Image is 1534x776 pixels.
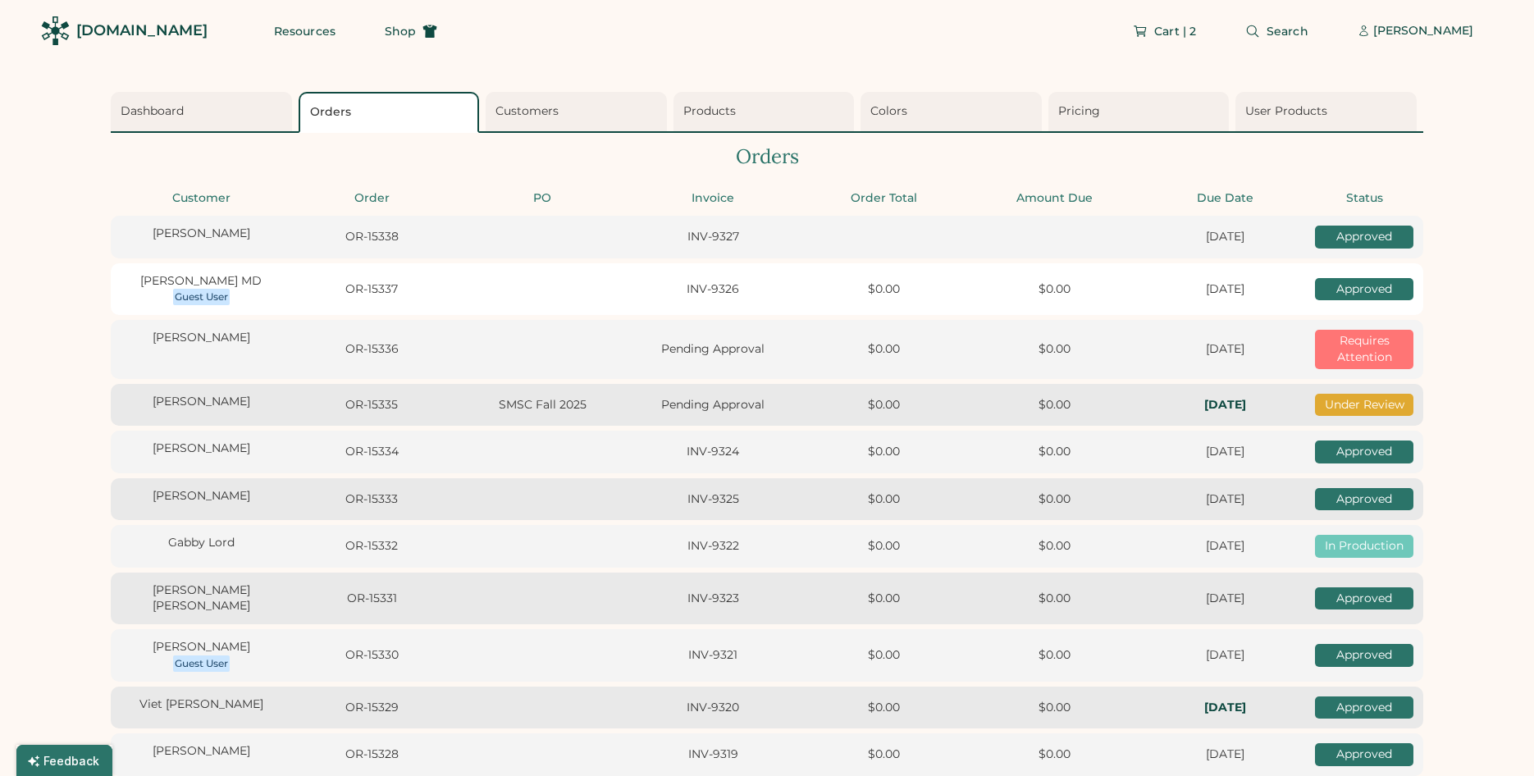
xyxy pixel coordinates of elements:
[1144,281,1305,298] div: [DATE]
[870,103,1037,120] div: Colors
[1058,103,1225,120] div: Pricing
[1144,397,1305,413] div: In-Hands: Fri, Oct 24, 2025
[121,394,281,410] div: [PERSON_NAME]
[462,190,623,207] div: PO
[974,700,1135,716] div: $0.00
[632,341,793,358] div: Pending Approval
[974,190,1135,207] div: Amount Due
[1315,440,1413,463] div: Approved
[974,341,1135,358] div: $0.00
[121,582,281,614] div: [PERSON_NAME] [PERSON_NAME]
[974,538,1135,555] div: $0.00
[1315,488,1413,511] div: Approved
[291,281,452,298] div: OR-15337
[803,700,964,716] div: $0.00
[803,647,964,664] div: $0.00
[365,15,457,48] button: Shop
[1245,103,1412,120] div: User Products
[1315,535,1413,558] div: In Production
[974,491,1135,508] div: $0.00
[1144,444,1305,460] div: [DATE]
[1144,700,1305,716] div: In-Hands: Fri, Oct 17, 2025
[495,103,662,120] div: Customers
[121,535,281,551] div: Gabby Lord
[121,743,281,760] div: [PERSON_NAME]
[1144,591,1305,607] div: [DATE]
[121,488,281,504] div: [PERSON_NAME]
[291,491,452,508] div: OR-15333
[1144,647,1305,664] div: [DATE]
[291,591,452,607] div: OR-15331
[632,281,793,298] div: INV-9326
[1267,25,1308,37] span: Search
[291,190,452,207] div: Order
[1144,190,1305,207] div: Due Date
[1373,23,1473,39] div: [PERSON_NAME]
[974,591,1135,607] div: $0.00
[1144,229,1305,245] div: [DATE]
[803,491,964,508] div: $0.00
[462,397,623,413] div: SMSC Fall 2025
[974,397,1135,413] div: $0.00
[385,25,416,37] span: Shop
[803,190,964,207] div: Order Total
[1113,15,1216,48] button: Cart | 2
[175,290,228,304] div: Guest User
[291,700,452,716] div: OR-15329
[632,700,793,716] div: INV-9320
[974,444,1135,460] div: $0.00
[291,538,452,555] div: OR-15332
[632,229,793,245] div: INV-9327
[41,16,70,45] img: Rendered Logo - Screens
[121,103,287,120] div: Dashboard
[1154,25,1196,37] span: Cart | 2
[1315,587,1413,610] div: Approved
[121,273,281,290] div: [PERSON_NAME] MD
[121,226,281,242] div: [PERSON_NAME]
[291,397,452,413] div: OR-15335
[111,143,1423,171] div: Orders
[632,746,793,763] div: INV-9319
[1315,394,1413,417] div: Under Review
[291,341,452,358] div: OR-15336
[632,647,793,664] div: INV-9321
[803,397,964,413] div: $0.00
[310,104,473,121] div: Orders
[683,103,850,120] div: Products
[254,15,355,48] button: Resources
[974,647,1135,664] div: $0.00
[632,444,793,460] div: INV-9324
[291,444,452,460] div: OR-15334
[803,444,964,460] div: $0.00
[121,440,281,457] div: [PERSON_NAME]
[175,657,228,670] div: Guest User
[632,491,793,508] div: INV-9325
[803,746,964,763] div: $0.00
[1144,491,1305,508] div: [DATE]
[1144,746,1305,763] div: [DATE]
[121,330,281,346] div: [PERSON_NAME]
[121,190,281,207] div: Customer
[76,21,208,41] div: [DOMAIN_NAME]
[1144,341,1305,358] div: [DATE]
[632,538,793,555] div: INV-9322
[291,229,452,245] div: OR-15338
[121,639,281,655] div: [PERSON_NAME]
[974,746,1135,763] div: $0.00
[803,281,964,298] div: $0.00
[632,591,793,607] div: INV-9323
[974,281,1135,298] div: $0.00
[1315,278,1413,301] div: Approved
[803,538,964,555] div: $0.00
[1315,190,1413,207] div: Status
[1315,696,1413,719] div: Approved
[291,746,452,763] div: OR-15328
[1315,743,1413,766] div: Approved
[1226,15,1328,48] button: Search
[1315,226,1413,249] div: Approved
[1315,644,1413,667] div: Approved
[291,647,452,664] div: OR-15330
[1144,538,1305,555] div: [DATE]
[632,190,793,207] div: Invoice
[803,591,964,607] div: $0.00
